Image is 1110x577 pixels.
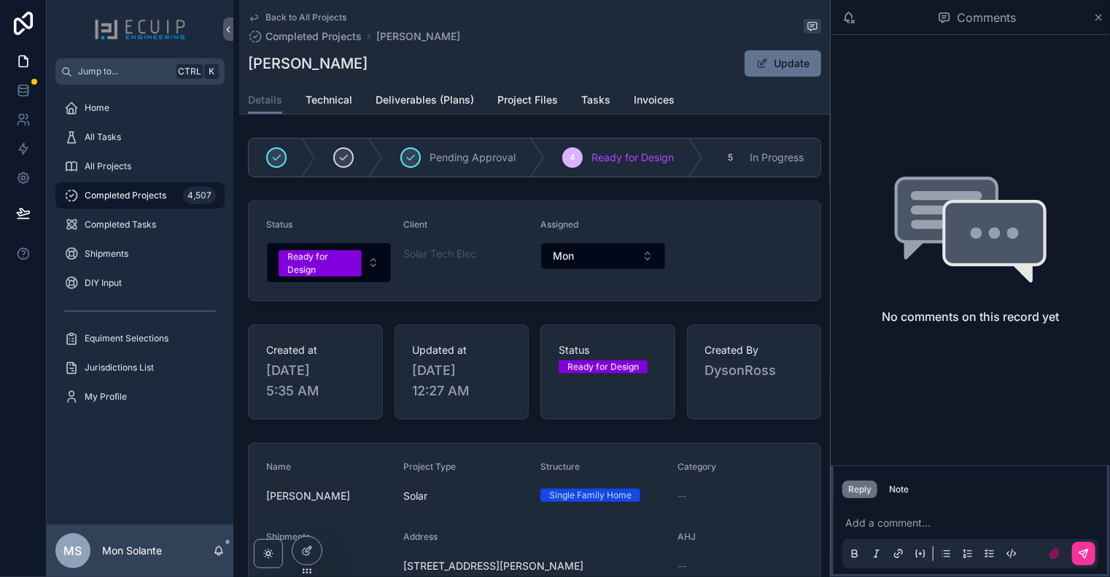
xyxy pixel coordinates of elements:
span: Address [403,531,438,542]
span: Shipments [266,531,310,542]
span: Client [403,219,427,230]
span: In Progress [750,150,804,165]
span: Category [678,461,716,472]
span: Status [559,343,657,357]
span: 5 [729,152,734,163]
button: Update [745,50,821,77]
span: Back to All Projects [265,12,346,23]
div: Single Family Home [549,489,632,502]
a: Project Files [497,87,558,116]
span: Updated at [413,343,511,357]
a: Jurisdictions List [55,355,225,381]
span: -- [678,559,686,573]
span: Deliverables (Plans) [376,93,474,107]
span: [DATE] 12:27 AM [413,360,511,401]
span: Shipments [85,248,128,260]
span: Completed Projects [85,190,166,201]
span: Completed Projects [265,29,362,44]
span: Project Files [497,93,558,107]
a: Deliverables (Plans) [376,87,474,116]
span: -- [678,489,686,503]
button: Select Button [266,242,392,283]
a: Technical [306,87,352,116]
a: Back to All Projects [248,12,346,23]
a: Tasks [581,87,610,116]
div: Ready for Design [567,360,639,373]
span: Details [248,93,282,107]
span: Solar [403,489,427,503]
span: Created at [266,343,365,357]
span: [STREET_ADDRESS][PERSON_NAME] [403,559,666,573]
span: My Profile [85,391,127,403]
p: Mon Solante [102,543,162,558]
span: 4 [570,152,575,163]
span: Ready for Design [591,150,674,165]
button: Note [883,481,915,498]
a: Solar Tech Elec [403,247,476,261]
a: Equiment Selections [55,325,225,352]
span: Equiment Selections [85,333,168,344]
h1: [PERSON_NAME] [248,53,368,74]
img: App logo [94,18,186,41]
a: All Tasks [55,124,225,150]
span: DIY Input [85,277,122,289]
a: All Projects [55,153,225,179]
div: 4,507 [183,187,216,204]
div: Note [889,484,909,495]
span: Name [266,461,291,472]
span: Home [85,102,109,114]
a: Invoices [634,87,675,116]
button: Reply [842,481,877,498]
span: Pending Approval [430,150,516,165]
span: Ctrl [176,64,203,79]
span: Structure [540,461,580,472]
span: [DATE] 5:35 AM [266,360,365,401]
span: All Tasks [85,131,121,143]
a: My Profile [55,384,225,410]
h2: No comments on this record yet [882,308,1059,325]
span: Assigned [540,219,578,230]
span: Invoices [634,93,675,107]
span: AHJ [678,531,696,542]
span: Project Type [403,461,456,472]
span: Technical [306,93,352,107]
span: K [206,66,217,77]
span: [PERSON_NAME] [266,489,392,503]
button: Select Button [540,242,666,270]
a: Completed Tasks [55,212,225,238]
span: Completed Tasks [85,219,156,231]
span: All Projects [85,160,131,172]
span: Jump to... [78,66,171,77]
a: Home [55,95,225,121]
span: DysonRoss [705,360,804,381]
span: Created By [705,343,804,357]
a: Completed Projects [248,29,362,44]
a: DIY Input [55,270,225,296]
span: Comments [957,9,1016,26]
a: Shipments [55,241,225,267]
span: Status [266,219,292,230]
a: Completed Projects4,507 [55,182,225,209]
div: Ready for Design [287,250,353,276]
span: MS [64,542,82,559]
a: Details [248,87,282,115]
span: Tasks [581,93,610,107]
span: Mon [553,249,574,263]
a: [PERSON_NAME] [376,29,460,44]
span: Jurisdictions List [85,362,154,373]
button: Jump to...CtrlK [55,58,225,85]
div: scrollable content [47,85,233,429]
